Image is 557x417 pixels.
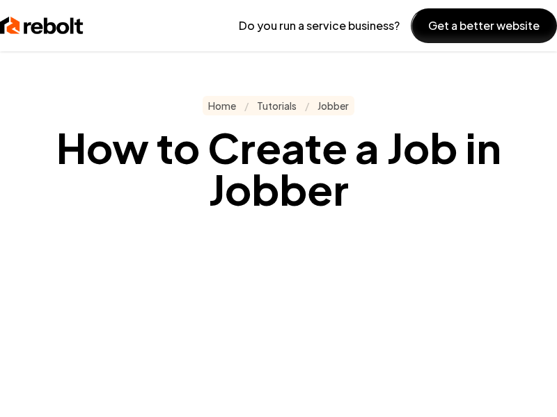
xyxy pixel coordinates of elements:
[317,99,349,113] a: Jobber
[239,17,400,34] p: Do you run a service business?
[411,8,557,43] button: Get a better website
[244,99,249,113] span: /
[257,99,297,113] a: Tutorials
[208,99,236,113] a: Home
[305,99,309,113] span: /
[11,126,546,210] h1: How to Create a Job in Jobber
